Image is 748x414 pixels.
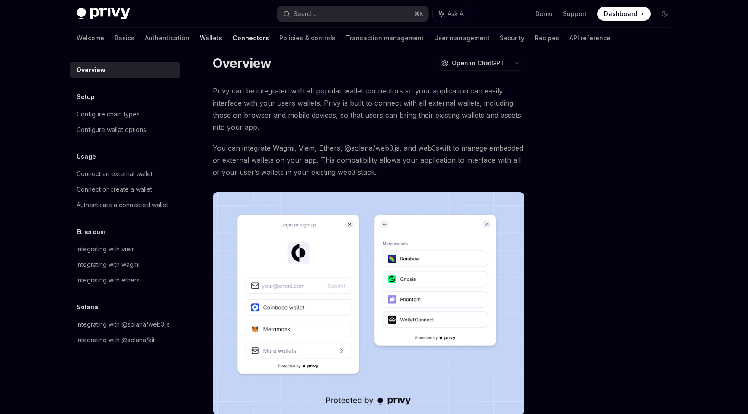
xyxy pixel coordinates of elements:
span: Privy can be integrated with all popular wallet connectors so your application can easily interfa... [213,85,524,133]
span: Open in ChatGPT [452,59,505,67]
a: Security [500,28,524,48]
div: Configure chain types [77,109,140,119]
a: Configure wallet options [70,122,180,138]
a: User management [434,28,489,48]
span: Ask AI [448,10,465,18]
h5: Setup [77,92,95,102]
span: ⌘ K [414,10,423,17]
h5: Usage [77,151,96,162]
a: Integrating with viem [70,241,180,257]
div: Integrating with viem [77,244,135,254]
a: Connectors [233,28,269,48]
span: You can integrate Wagmi, Viem, Ethers, @solana/web3.js, and web3swift to manage embedded or exter... [213,142,524,178]
a: Demo [535,10,553,18]
a: Support [563,10,587,18]
div: Integrating with wagmi [77,260,140,270]
h5: Ethereum [77,227,105,237]
div: Authenticate a connected wallet [77,200,168,210]
a: Transaction management [346,28,424,48]
div: Connect or create a wallet [77,184,152,195]
a: Authenticate a connected wallet [70,197,180,213]
a: Integrating with ethers [70,273,180,288]
div: Search... [294,9,318,19]
h5: Solana [77,302,98,312]
a: Connect or create a wallet [70,182,180,197]
div: Integrating with @solana/web3.js [77,319,170,330]
span: Dashboard [604,10,637,18]
a: Recipes [535,28,559,48]
h1: Overview [213,55,271,71]
a: Overview [70,62,180,78]
button: Open in ChatGPT [436,56,510,71]
img: dark logo [77,8,130,20]
div: Connect an external wallet [77,169,153,179]
a: Integrating with @solana/web3.js [70,317,180,332]
div: Integrating with ethers [77,275,140,286]
a: Welcome [77,28,104,48]
a: Connect an external wallet [70,166,180,182]
button: Toggle dark mode [658,7,671,21]
a: API reference [569,28,611,48]
button: Search...⌘K [277,6,428,22]
div: Overview [77,65,105,75]
a: Configure chain types [70,106,180,122]
button: Ask AI [433,6,471,22]
div: Configure wallet options [77,125,146,135]
div: Integrating with @solana/kit [77,335,155,345]
a: Wallets [200,28,222,48]
a: Basics [115,28,134,48]
a: Dashboard [597,7,651,21]
a: Policies & controls [279,28,336,48]
a: Integrating with wagmi [70,257,180,273]
a: Integrating with @solana/kit [70,332,180,348]
a: Authentication [145,28,189,48]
